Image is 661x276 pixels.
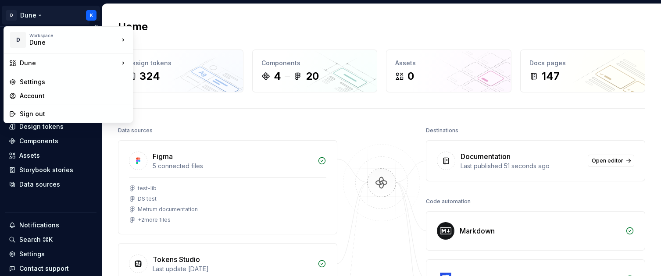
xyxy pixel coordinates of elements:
div: Workspace [29,33,119,38]
div: Sign out [20,110,128,118]
div: D [10,32,26,48]
div: Settings [20,78,128,86]
div: Dune [29,38,104,47]
div: Account [20,92,128,100]
div: Dune [20,59,119,67]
